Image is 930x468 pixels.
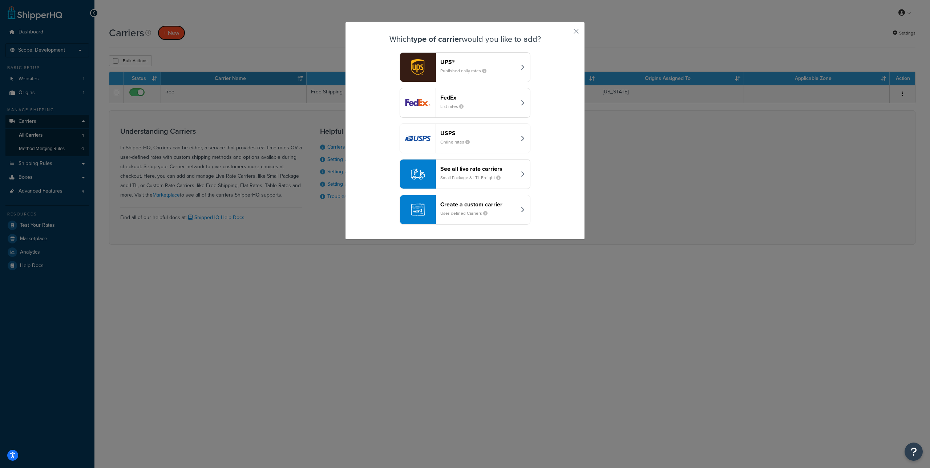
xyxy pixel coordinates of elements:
[411,203,425,217] img: icon-carrier-custom-c93b8a24.svg
[905,443,923,461] button: Open Resource Center
[400,52,530,82] button: ups logoUPS®Published daily rates
[400,88,436,117] img: fedEx logo
[440,94,516,101] header: FedEx
[400,195,530,225] button: Create a custom carrierUser-defined Carriers
[411,33,462,45] strong: type of carrier
[400,88,530,118] button: fedEx logoFedExList rates
[400,159,530,189] button: See all live rate carriersSmall Package & LTL Freight
[440,103,469,110] small: List rates
[440,165,516,172] header: See all live rate carriers
[440,130,516,137] header: USPS
[440,210,493,217] small: User-defined Carriers
[400,124,530,153] button: usps logoUSPSOnline rates
[440,174,506,181] small: Small Package & LTL Freight
[440,201,516,208] header: Create a custom carrier
[411,167,425,181] img: icon-carrier-liverate-becf4550.svg
[440,68,492,74] small: Published daily rates
[400,53,436,82] img: ups logo
[440,58,516,65] header: UPS®
[440,139,476,145] small: Online rates
[364,35,566,44] h3: Which would you like to add?
[400,124,436,153] img: usps logo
